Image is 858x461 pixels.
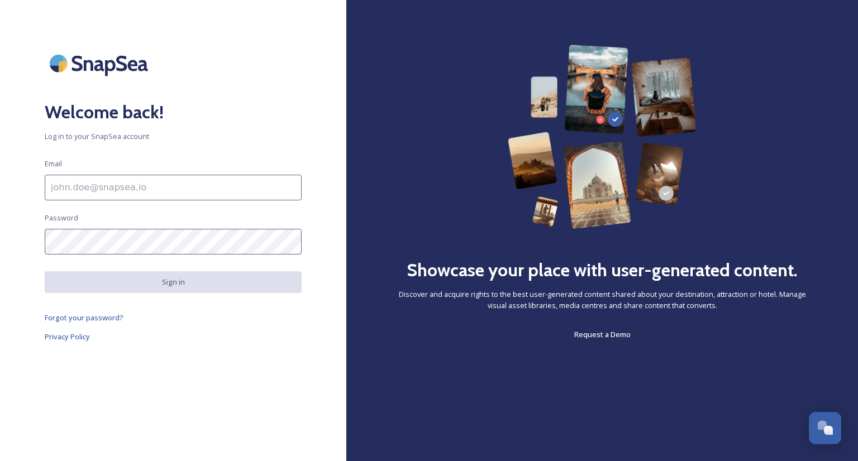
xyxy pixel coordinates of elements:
span: Log in to your SnapSea account [45,131,302,142]
span: Discover and acquire rights to the best user-generated content shared about your destination, att... [391,289,813,310]
span: Privacy Policy [45,332,90,342]
a: Forgot your password? [45,311,302,324]
span: Request a Demo [574,329,631,339]
span: Password [45,213,78,223]
a: Request a Demo [574,328,631,341]
h2: Showcase your place with user-generated content. [407,257,798,284]
img: SnapSea Logo [45,45,156,82]
span: Forgot your password? [45,313,123,323]
h2: Welcome back! [45,99,302,126]
img: 63b42ca75bacad526042e722_Group%20154-p-800.png [508,45,696,229]
span: Email [45,159,62,169]
input: john.doe@snapsea.io [45,175,302,200]
button: Open Chat [809,412,841,444]
a: Privacy Policy [45,330,302,343]
button: Sign in [45,271,302,293]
